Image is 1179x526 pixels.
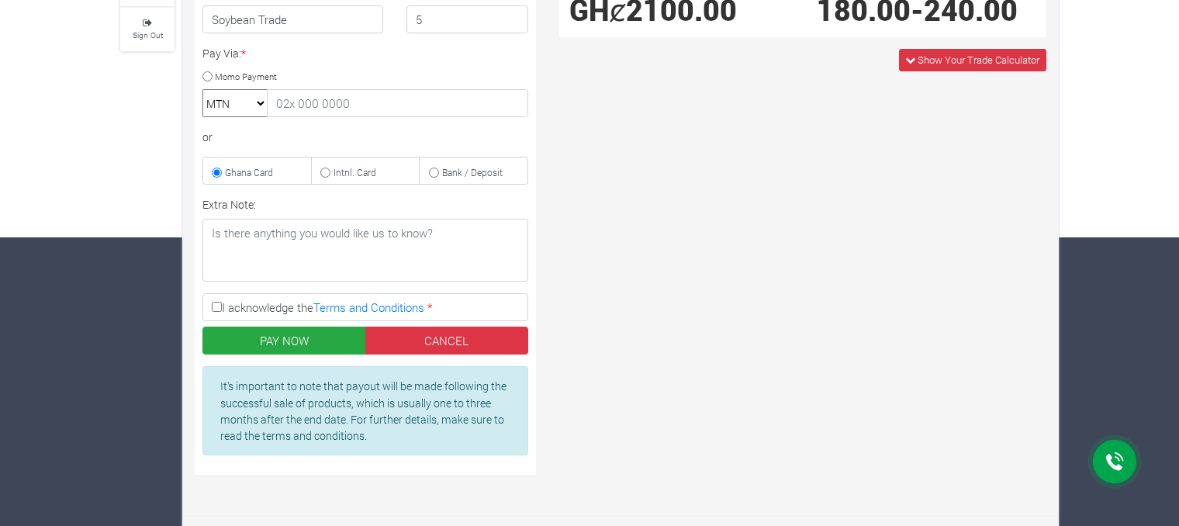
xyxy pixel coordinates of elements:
[267,89,528,117] input: 02x 000 0000
[225,166,273,178] small: Ghana Card
[202,5,383,33] h4: Soybean Trade
[202,45,246,61] label: Pay Via:
[334,166,376,178] small: Intnl. Card
[918,53,1039,67] span: Show Your Trade Calculator
[215,70,277,81] small: Momo Payment
[133,29,163,40] small: Sign Out
[202,327,366,355] button: PAY NOW
[202,129,528,145] div: or
[202,196,256,213] label: Extra Note:
[365,327,529,355] a: CANCEL
[202,293,528,321] label: I acknowledge the
[212,168,222,178] input: Ghana Card
[429,168,439,178] input: Bank / Deposit
[202,71,213,81] input: Momo Payment
[320,168,330,178] input: Intnl. Card
[442,166,503,178] small: Bank / Deposit
[220,378,510,444] p: It's important to note that payout will be made following the successful sale of products, which ...
[120,8,175,50] a: Sign Out
[212,302,222,312] input: I acknowledge theTerms and Conditions *
[313,299,424,315] a: Terms and Conditions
